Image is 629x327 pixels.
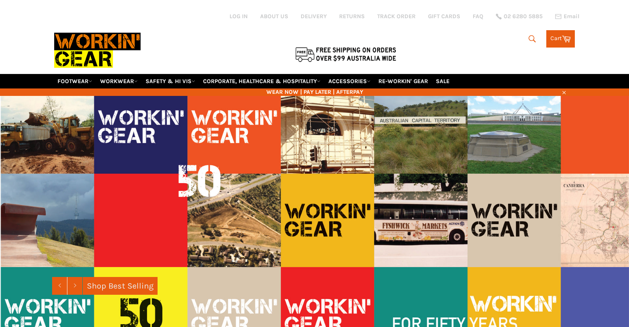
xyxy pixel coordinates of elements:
[339,12,365,20] a: RETURNS
[504,14,543,19] span: 02 6280 5885
[473,12,483,20] a: FAQ
[555,13,579,20] a: Email
[428,12,460,20] a: GIFT CARDS
[97,74,141,88] a: WORKWEAR
[54,27,141,74] img: Workin Gear leaders in Workwear, Safety Boots, PPE, Uniforms. Australia's No.1 in Workwear
[375,74,431,88] a: RE-WORKIN' GEAR
[200,74,324,88] a: CORPORATE, HEALTHCARE & HOSPITALITY
[496,14,543,19] a: 02 6280 5885
[294,45,397,63] img: Flat $9.95 shipping Australia wide
[54,88,575,96] span: WEAR NOW | PAY LATER | AFTERPAY
[564,14,579,19] span: Email
[83,277,158,295] a: Shop Best Selling
[230,13,248,20] a: Log in
[142,74,199,88] a: SAFETY & HI VIS
[433,74,453,88] a: SALE
[377,12,416,20] a: TRACK ORDER
[54,74,96,88] a: FOOTWEAR
[260,12,288,20] a: ABOUT US
[301,12,327,20] a: DELIVERY
[546,30,575,48] a: Cart
[325,74,374,88] a: ACCESSORIES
